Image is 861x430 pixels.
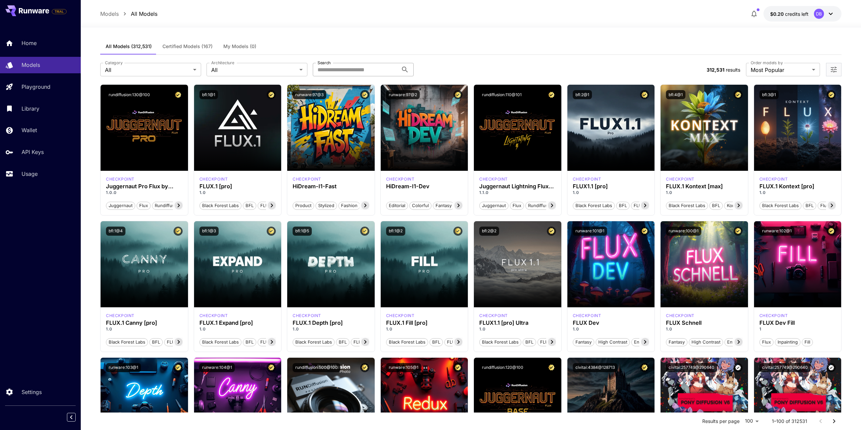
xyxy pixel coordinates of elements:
[293,176,321,182] div: HiDream Fast
[22,170,38,178] p: Usage
[106,227,125,236] button: bfl:1@4
[360,363,369,372] button: Certified Model – Vetted for best performance and includes a commercial license.
[386,313,415,319] p: checkpoint
[775,338,800,346] button: Inpainting
[734,90,743,99] button: Certified Model – Vetted for best performance and includes a commercial license.
[759,201,801,210] button: Black Forest Labs
[22,61,40,69] p: Models
[67,413,76,422] button: Collapse sidebar
[785,11,809,17] span: credits left
[827,415,841,428] button: Go to next page
[386,363,421,372] button: runware:105@1
[293,326,369,332] p: 1.0
[523,338,536,346] button: BFL
[770,11,785,17] span: $0.20
[666,190,743,196] p: 1.0
[433,201,454,210] button: Fantasy
[106,313,135,319] div: fluxpro
[702,418,740,425] p: Results per page
[106,326,183,332] p: 1.0
[573,313,601,319] p: checkpoint
[162,43,213,49] span: Certified Models (167)
[818,201,849,210] button: Flux Kontext
[573,320,649,326] div: FLUX Dev
[666,90,685,99] button: bfl:4@1
[174,90,183,99] button: Certified Model – Vetted for best performance and includes a commercial license.
[666,227,701,236] button: runware:100@1
[433,202,454,209] span: Fantasy
[830,66,838,74] button: Open more filters
[243,339,256,346] span: BFL
[199,313,228,319] p: checkpoint
[726,67,740,73] span: results
[200,202,241,209] span: Black Forest Labs
[742,416,761,426] div: 100
[803,202,816,209] span: BFL
[258,202,289,209] span: FLUX.1 [pro]
[386,339,428,346] span: Black Forest Labs
[689,339,723,346] span: High Contrast
[100,10,119,18] a: Models
[616,201,630,210] button: BFL
[386,90,420,99] button: runware:97@2
[707,67,724,73] span: 312,531
[317,60,331,66] label: Search
[316,202,337,209] span: Stylized
[666,320,743,326] h3: FLUX Schnell
[666,338,687,346] button: Fantasy
[760,339,773,346] span: Flux
[386,176,415,182] p: checkpoint
[164,339,210,346] span: FLUX.1 Canny [pro]
[339,202,360,209] span: Fashion
[223,43,256,49] span: My Models (0)
[724,338,756,346] button: Environment
[293,202,314,209] span: Product
[164,338,210,346] button: FLUX.1 Canny [pro]
[775,339,800,346] span: Inpainting
[616,202,629,209] span: BFL
[267,90,276,99] button: Certified Model – Vetted for best performance and includes a commercial license.
[137,202,150,209] span: flux
[106,320,183,326] h3: FLUX.1 Canny [pro]
[573,338,594,346] button: Fantasy
[410,202,431,209] span: Colorful
[131,10,157,18] p: All Models
[573,190,649,196] p: 1.0
[573,201,615,210] button: Black Forest Labs
[734,227,743,236] button: Certified Model – Vetted for best performance and includes a commercial license.
[573,326,649,332] p: 1.0
[573,339,594,346] span: Fantasy
[386,320,463,326] h3: FLUX.1 Fill [pro]
[479,338,521,346] button: Black Forest Labs
[199,201,241,210] button: Black Forest Labs
[211,60,234,66] label: Architecture
[386,202,408,209] span: Editorial
[106,339,148,346] span: Black Forest Labs
[106,183,183,190] h3: Juggernaut Pro Flux by RunDiffusion
[149,338,163,346] button: BFL
[293,176,321,182] p: checkpoint
[759,190,836,196] p: 1.0
[211,66,297,74] span: All
[386,183,463,190] div: HiDream-I1-Dev
[22,39,37,47] p: Home
[106,363,141,372] button: runware:103@1
[293,313,321,319] div: fluxpro
[827,227,836,236] button: Certified Model – Vetted for best performance and includes a commercial license.
[293,183,369,190] h3: HiDream-I1-Fast
[199,176,228,182] div: fluxpro
[152,202,183,209] span: rundiffusion
[106,176,135,182] p: checkpoint
[258,339,305,346] span: FLUX.1 Expand [pro]
[199,183,276,190] h3: FLUX.1 [pro]
[666,183,743,190] div: FLUX.1 Kontext [max]
[759,320,836,326] h3: FLUX Dev Fill
[199,320,276,326] h3: FLUX.1 Expand [pro]
[22,105,39,113] p: Library
[631,338,663,346] button: Environment
[759,227,794,236] button: runware:102@1
[199,227,219,236] button: bfl:1@3
[573,202,614,209] span: Black Forest Labs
